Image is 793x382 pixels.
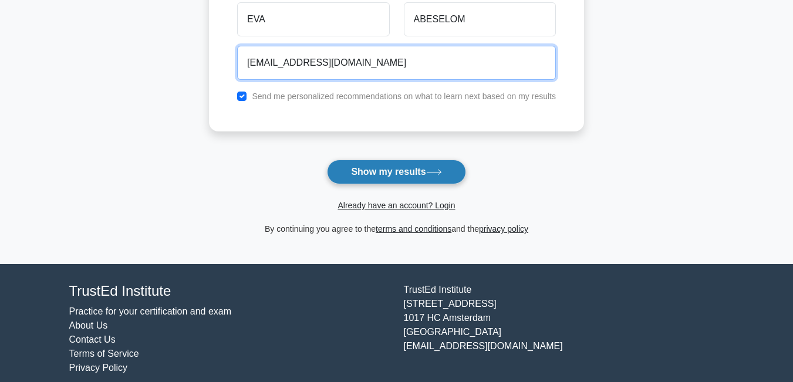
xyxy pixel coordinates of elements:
[237,2,389,36] input: First name
[252,92,556,101] label: Send me personalized recommendations on what to learn next based on my results
[237,46,556,80] input: Email
[404,2,556,36] input: Last name
[338,201,455,210] a: Already have an account? Login
[397,283,731,375] div: TrustEd Institute [STREET_ADDRESS] 1017 HC Amsterdam [GEOGRAPHIC_DATA] [EMAIL_ADDRESS][DOMAIN_NAME]
[376,224,451,234] a: terms and conditions
[479,224,528,234] a: privacy policy
[69,320,108,330] a: About Us
[327,160,465,184] button: Show my results
[69,334,116,344] a: Contact Us
[69,349,139,359] a: Terms of Service
[202,222,591,236] div: By continuing you agree to the and the
[69,306,232,316] a: Practice for your certification and exam
[69,283,390,300] h4: TrustEd Institute
[69,363,128,373] a: Privacy Policy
